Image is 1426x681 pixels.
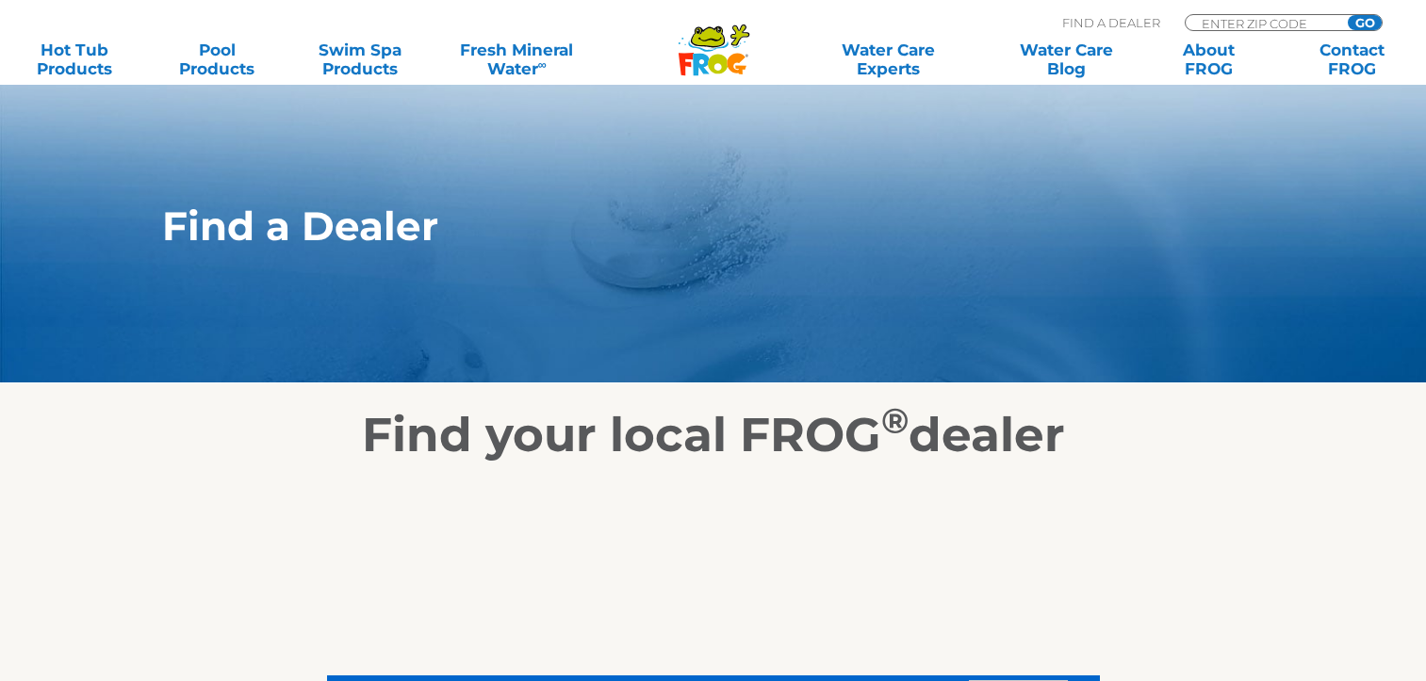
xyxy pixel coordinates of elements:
sup: ∞ [538,57,547,72]
a: AboutFROG [1154,41,1265,78]
input: GO [1348,15,1382,30]
a: ContactFROG [1296,41,1407,78]
input: Zip Code Form [1200,15,1327,31]
a: Water CareExperts [798,41,978,78]
a: Hot TubProducts [19,41,130,78]
a: Swim SpaProducts [304,41,416,78]
a: PoolProducts [162,41,273,78]
a: Water CareBlog [1010,41,1122,78]
sup: ® [881,399,909,442]
p: Find A Dealer [1062,14,1160,31]
h2: Find your local FROG dealer [134,407,1293,463]
h1: Find a Dealer [162,203,1177,249]
a: Fresh MineralWater∞ [448,41,586,78]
